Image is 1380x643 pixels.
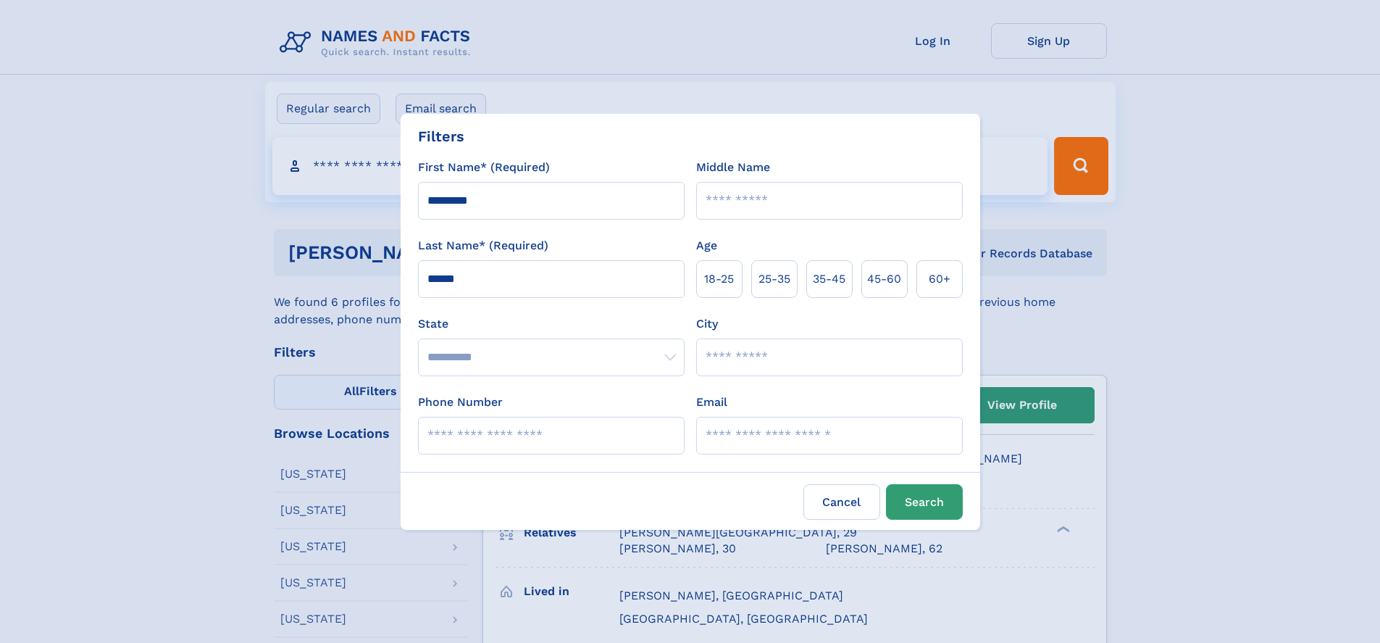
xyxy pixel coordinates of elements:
div: Filters [418,125,464,147]
label: City [696,315,718,333]
label: Age [696,237,717,254]
label: Middle Name [696,159,770,176]
span: 25‑35 [758,270,790,288]
label: Cancel [803,484,880,520]
button: Search [886,484,963,520]
label: Last Name* (Required) [418,237,548,254]
label: Email [696,394,727,411]
span: 45‑60 [867,270,901,288]
label: State [418,315,685,333]
label: First Name* (Required) [418,159,550,176]
span: 35‑45 [813,270,845,288]
label: Phone Number [418,394,503,411]
span: 60+ [929,270,950,288]
span: 18‑25 [704,270,734,288]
